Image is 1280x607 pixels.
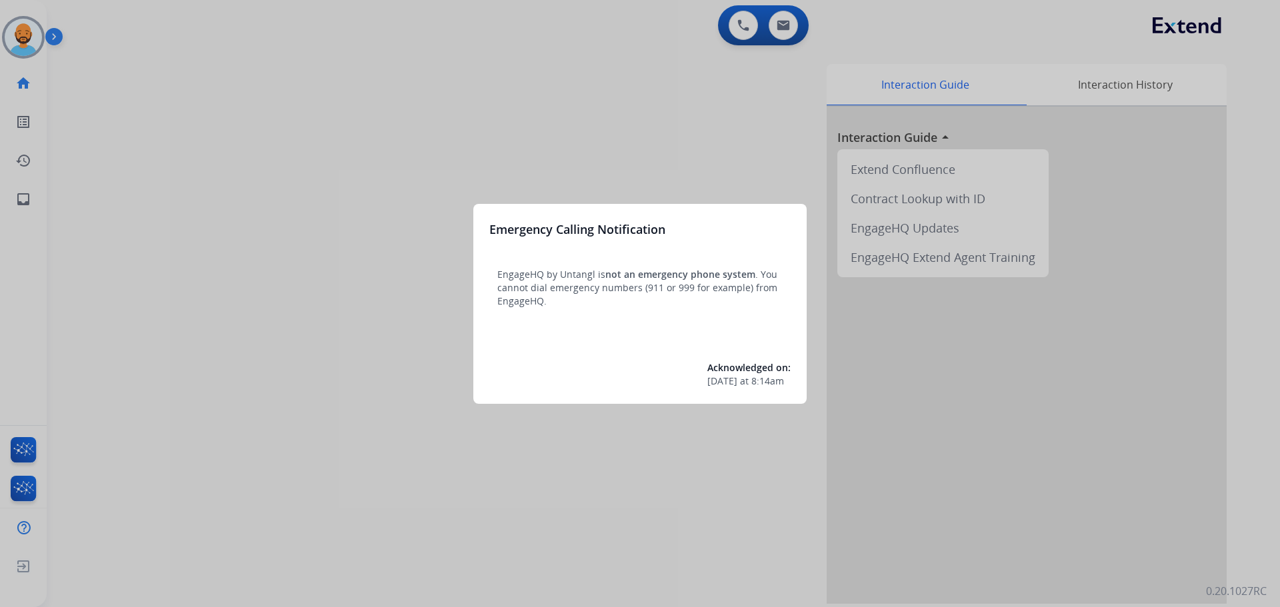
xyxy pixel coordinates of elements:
[707,374,737,388] span: [DATE]
[605,268,755,281] span: not an emergency phone system
[707,374,791,388] div: at
[707,361,791,374] span: Acknowledged on:
[1206,583,1267,599] p: 0.20.1027RC
[497,268,783,308] p: EngageHQ by Untangl is . You cannot dial emergency numbers (911 or 999 for example) from EngageHQ.
[751,374,784,388] span: 8:14am
[489,220,665,239] h3: Emergency Calling Notification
